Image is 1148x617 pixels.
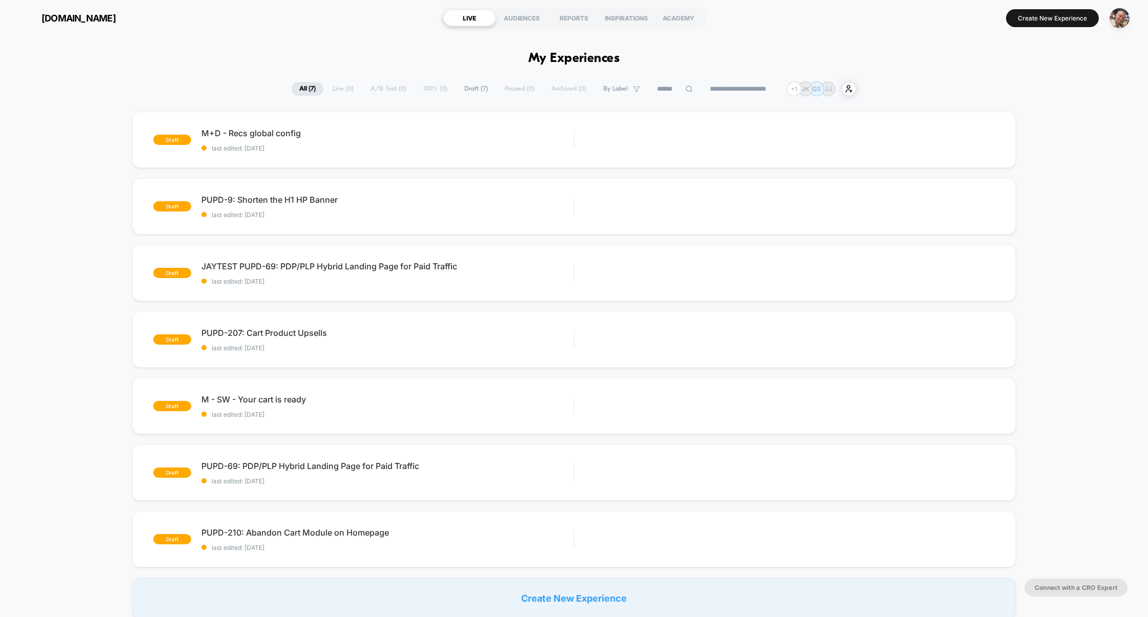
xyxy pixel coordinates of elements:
[201,328,574,338] span: PUPD-207: Cart Product Upsells
[201,211,574,219] span: last edited: [DATE]
[153,268,191,278] span: draft
[603,85,628,93] span: By Label
[1106,8,1133,29] button: ppic
[153,334,191,345] span: draft
[201,394,574,405] span: M - SW - Your cart is ready
[201,461,574,471] span: PUPD-69: PDP/PLP Hybrid Landing Page for Paid Traffic
[528,51,620,66] h1: My Experiences
[548,10,600,26] div: REPORTS
[153,534,191,544] span: draft
[201,128,574,138] span: M+D - Recs global config
[201,544,574,551] span: last edited: [DATE]
[457,82,496,96] span: Draft ( 7 )
[153,401,191,411] span: draft
[201,411,574,418] span: last edited: [DATE]
[201,261,574,271] span: JAYTEST PUPD-69: PDP/PLP Hybrid Landing Page for Paid Traffic
[496,10,548,26] div: AUDIENCES
[600,10,652,26] div: INSPIRATIONS
[443,10,496,26] div: LIVE
[15,10,119,26] button: [DOMAIN_NAME]
[201,195,574,205] span: PUPD-9: Shorten the H1 HP Banner
[201,527,574,538] span: PUPD-210: Abandon Cart Module on Homepage
[812,85,821,93] p: GS
[201,344,574,352] span: last edited: [DATE]
[825,85,832,93] p: JJ
[1110,8,1130,28] img: ppic
[1006,9,1099,27] button: Create New Experience
[652,10,705,26] div: ACADEMY
[201,278,574,285] span: last edited: [DATE]
[201,144,574,152] span: last edited: [DATE]
[292,82,323,96] span: All ( 7 )
[153,467,191,478] span: draft
[153,201,191,211] span: draft
[1024,579,1127,597] button: Connect with a CRO Expert
[802,85,809,93] p: JK
[787,81,802,96] div: + 1
[201,477,574,485] span: last edited: [DATE]
[42,13,116,24] span: [DOMAIN_NAME]
[153,135,191,145] span: draft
